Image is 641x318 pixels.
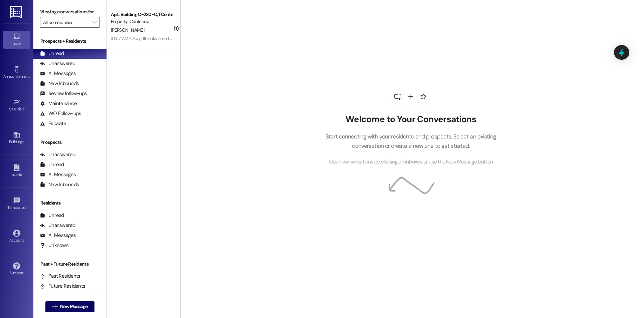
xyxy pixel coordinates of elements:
[3,129,30,147] a: Buildings
[40,90,87,97] div: Review follow-ups
[40,212,64,219] div: Unread
[40,110,81,117] div: WO Follow-ups
[60,303,87,310] span: New Message
[111,27,144,33] span: [PERSON_NAME]
[315,114,506,125] h2: Welcome to Your Conversations
[33,38,106,45] div: Prospects + Residents
[111,35,444,41] div: 10:57 AM: Okay! I'll make sure they know! And then when I do my check out [DATE], do I need the e...
[40,120,66,127] div: Escalate
[315,132,506,151] p: Start connecting with your residents and prospects. Select an existing conversation or create a n...
[3,260,30,278] a: Support
[3,96,30,114] a: Site Visit •
[33,261,106,268] div: Past + Future Residents
[40,222,75,229] div: Unanswered
[10,6,23,18] img: ResiDesk Logo
[30,73,31,78] span: •
[111,11,173,18] div: Apt. Building C~220~C, 1 Centennial
[24,106,25,110] span: •
[40,232,76,239] div: All Messages
[111,18,173,25] div: Property: Centennial
[40,283,85,290] div: Future Residents
[33,139,106,146] div: Prospects
[40,70,76,77] div: All Messages
[45,301,95,312] button: New Message
[52,304,57,309] i: 
[26,204,27,209] span: •
[40,181,79,188] div: New Inbounds
[3,195,30,213] a: Templates •
[329,158,493,166] span: Open conversations by clicking on inboxes or use the New Message button
[92,20,96,25] i: 
[3,228,30,246] a: Account
[40,161,64,168] div: Unread
[3,31,30,49] a: Inbox
[40,7,100,17] label: Viewing conversations for
[43,17,89,28] input: All communities
[40,171,76,178] div: All Messages
[40,100,77,107] div: Maintenance
[40,151,75,158] div: Unanswered
[40,273,80,280] div: Past Residents
[40,60,75,67] div: Unanswered
[3,162,30,180] a: Leads
[40,50,64,57] div: Unread
[40,242,68,249] div: Unknown
[33,200,106,207] div: Residents
[40,80,79,87] div: New Inbounds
